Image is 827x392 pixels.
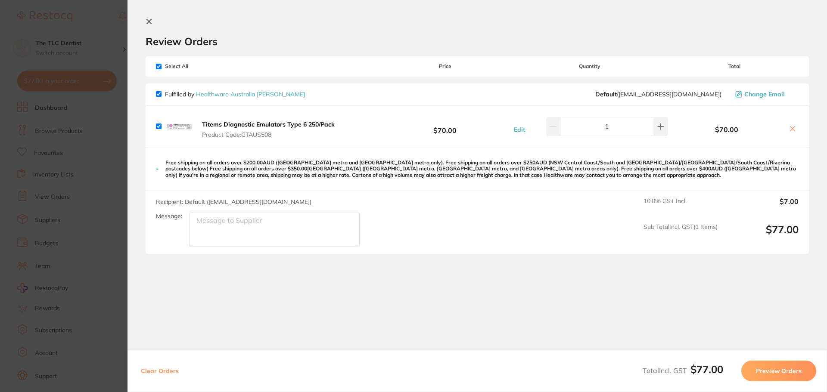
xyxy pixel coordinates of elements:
[670,126,783,133] b: $70.00
[199,120,337,139] button: Titems Diagnostic Emulators Type 6 250/Pack Product Code:GTAUS508
[156,198,311,206] span: Recipient: Default ( [EMAIL_ADDRESS][DOMAIN_NAME] )
[165,113,193,140] img: YW9oa3h5Mg
[595,90,617,98] b: Default
[670,63,799,69] span: Total
[381,63,509,69] span: Price
[643,366,723,375] span: Total Incl. GST
[196,90,305,98] a: Healthware Australia [PERSON_NAME]
[138,361,181,381] button: Clear Orders
[733,90,799,98] button: Change Email
[690,363,723,376] b: $77.00
[165,160,799,178] p: Free shipping on all orders over $200.00AUD ([GEOGRAPHIC_DATA] metro and [GEOGRAPHIC_DATA] metro ...
[724,198,799,216] output: $7.00
[644,223,718,247] span: Sub Total Incl. GST ( 1 Items)
[741,361,816,381] button: Preview Orders
[156,213,182,220] label: Message:
[724,223,799,247] output: $77.00
[381,118,509,134] b: $70.00
[511,126,528,133] button: Edit
[595,91,721,98] span: info@healthwareaustralia.com.au
[644,198,718,216] span: 10.0 % GST Incl.
[165,91,305,98] p: Fulfilled by
[202,120,335,128] b: Titems Diagnostic Emulators Type 6 250/Pack
[156,63,242,69] span: Select All
[510,63,670,69] span: Quantity
[744,91,785,98] span: Change Email
[146,35,809,48] h2: Review Orders
[202,131,335,138] span: Product Code: GTAUS508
